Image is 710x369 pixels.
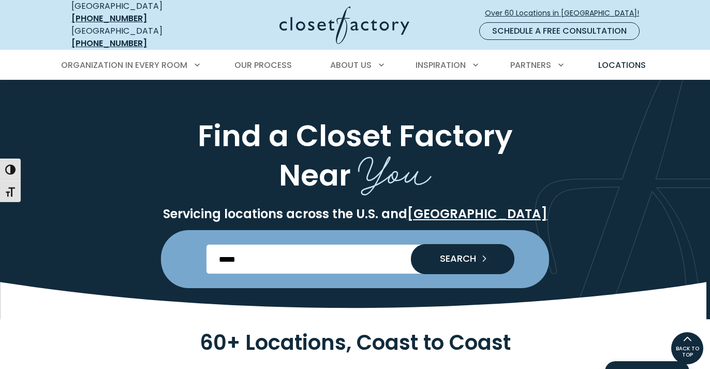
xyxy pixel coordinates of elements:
a: [PHONE_NUMBER] [71,12,147,24]
div: [GEOGRAPHIC_DATA] [71,25,198,50]
span: Find a Closet Factory [198,115,513,156]
span: Near [279,154,351,196]
span: SEARCH [432,254,476,263]
a: Over 60 Locations in [GEOGRAPHIC_DATA]! [484,4,648,22]
span: Our Process [234,59,292,71]
span: BACK TO TOP [671,346,703,358]
span: Over 60 Locations in [GEOGRAPHIC_DATA]! [485,8,647,19]
span: Organization in Every Room [61,59,187,71]
span: Partners [510,59,551,71]
span: Inspiration [416,59,466,71]
button: Search our Nationwide Locations [411,244,514,274]
input: Enter Postal Code [206,245,504,274]
p: Servicing locations across the U.S. and [69,206,641,222]
a: BACK TO TOP [671,332,704,365]
a: [GEOGRAPHIC_DATA] [407,205,548,222]
span: About Us [330,59,372,71]
nav: Primary Menu [54,51,656,80]
a: Schedule a Free Consultation [479,22,640,40]
a: [PHONE_NUMBER] [71,37,147,49]
span: 60+ Locations, Coast to Coast [200,329,511,358]
span: You [358,137,432,199]
span: Locations [598,59,646,71]
img: Closet Factory Logo [279,6,409,44]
